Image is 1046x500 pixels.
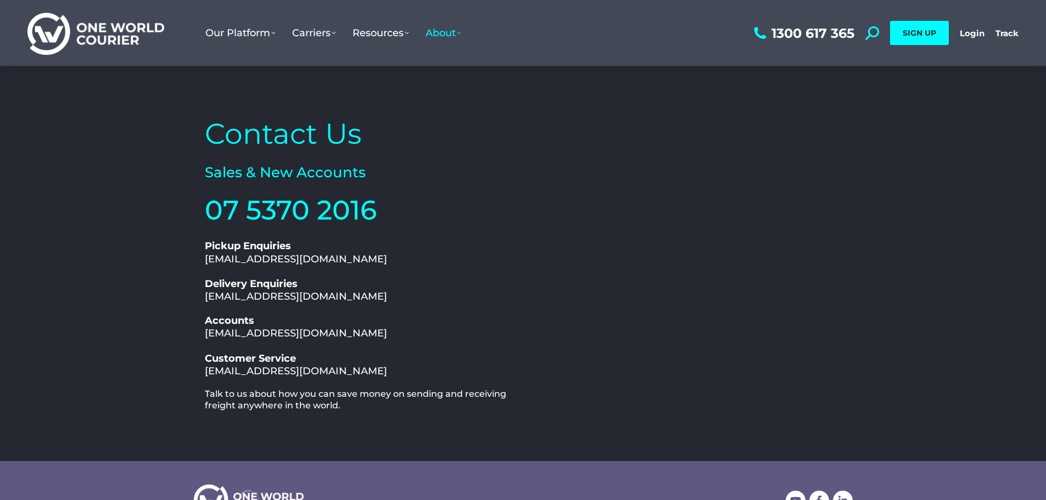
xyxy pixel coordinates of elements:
[353,27,409,39] span: Resources
[205,389,518,412] h2: Talk to us about how you can save money on sending and receiving freight anywhere in the world.
[995,28,1019,38] a: Track
[960,28,985,38] a: Login
[284,16,344,50] a: Carriers
[205,240,387,265] a: Pickup Enquiries[EMAIL_ADDRESS][DOMAIN_NAME]
[205,115,518,153] h2: Contact Us
[205,164,518,182] h2: Sales & New Accounts
[417,16,469,50] a: About
[292,27,336,39] span: Carriers
[27,11,164,55] img: One World Courier
[426,27,461,39] span: About
[205,27,276,39] span: Our Platform
[205,314,254,327] b: Accounts
[890,21,949,45] a: SIGN UP
[205,352,296,364] b: Customer Service
[205,352,387,377] a: Customer Service[EMAIL_ADDRESS][DOMAIN_NAME]
[205,314,387,339] a: Accounts[EMAIL_ADDRESS][DOMAIN_NAME]
[197,16,284,50] a: Our Platform
[903,28,936,38] span: SIGN UP
[205,240,291,252] b: Pickup Enquiries
[344,16,417,50] a: Resources
[751,26,854,40] a: 1300 617 365
[205,278,298,290] b: Delivery Enquiries
[205,278,387,302] a: Delivery Enquiries[EMAIL_ADDRESS][DOMAIN_NAME]
[205,194,377,226] a: 07 5370 2016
